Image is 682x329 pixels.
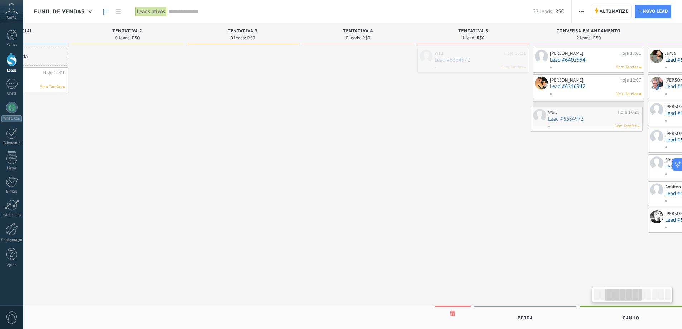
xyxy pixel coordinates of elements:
[1,91,22,96] div: Chats
[132,36,140,40] span: R$0
[550,57,641,63] a: Lead #6402994
[306,29,410,35] div: tentativa 4
[228,29,258,34] span: tentativa 3
[504,50,526,56] div: Hoje 16:21
[421,29,526,35] div: tentativa 5
[1,68,22,73] div: Leads
[346,36,361,40] span: 0 leads:
[616,64,638,71] span: Sem Tarefas
[591,5,632,18] a: Automatize
[1,213,22,217] div: Estatísticas
[550,50,618,56] div: [PERSON_NAME]
[43,70,65,76] div: Hoje 14:01
[620,50,641,56] div: Hoje 17:01
[615,123,637,130] span: Sem Tarefas
[75,29,180,35] div: tentativa 2
[100,5,112,19] a: Leads
[112,5,124,19] a: Lista
[477,36,485,40] span: R$0
[40,84,62,90] span: Sem Tarefas
[576,36,592,40] span: 2 leads:
[435,57,526,63] a: Lead #6384972
[501,64,523,71] span: Sem Tarefas
[557,29,621,34] span: conversa em andamento
[593,36,601,40] span: R$0
[639,93,641,95] span: Nenhuma tarefa atribuída
[343,29,373,34] span: tentativa 4
[635,5,671,18] a: Novo lead
[548,116,639,122] a: Lead #6384972
[1,189,22,194] div: E-mail
[555,8,564,15] span: R$0
[550,83,641,89] a: Lead #6216942
[548,110,616,115] div: Wall
[524,67,526,68] span: Nenhuma tarefa atribuída
[618,110,639,115] div: Hoje 16:21
[638,126,639,127] span: Nenhuma tarefa atribuída
[600,5,628,18] span: Automatize
[616,91,638,97] span: Sem Tarefas
[462,36,475,40] span: 1 lead:
[63,86,65,88] span: Nenhuma tarefa atribuída
[435,50,503,56] div: Wall
[620,77,641,83] div: Hoje 12:07
[536,29,641,35] div: conversa em andamento
[34,8,85,15] span: Funil de vendas
[643,5,668,18] span: Novo lead
[112,29,142,34] span: tentativa 2
[533,8,553,15] span: 22 leads:
[115,36,131,40] span: 0 leads:
[1,263,22,267] div: Ajuda
[1,115,22,122] div: WhatsApp
[1,166,22,171] div: Listas
[135,6,167,17] div: Leads ativos
[362,36,370,40] span: R$0
[458,29,488,34] span: tentativa 5
[7,15,16,20] span: Conta
[1,43,22,47] div: Painel
[231,36,246,40] span: 0 leads:
[1,141,22,146] div: Calendário
[550,77,618,83] div: [PERSON_NAME]
[190,29,295,35] div: tentativa 3
[1,238,22,242] div: Configurações
[576,5,586,18] button: Mais
[247,36,255,40] span: R$0
[639,67,641,68] span: Nenhuma tarefa atribuída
